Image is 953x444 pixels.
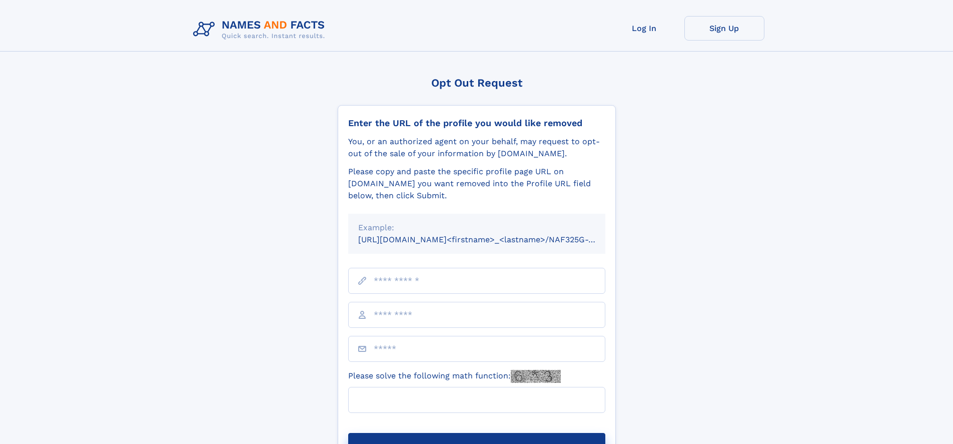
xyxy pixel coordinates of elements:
[189,16,333,43] img: Logo Names and Facts
[358,222,595,234] div: Example:
[348,166,605,202] div: Please copy and paste the specific profile page URL on [DOMAIN_NAME] you want removed into the Pr...
[348,136,605,160] div: You, or an authorized agent on your behalf, may request to opt-out of the sale of your informatio...
[684,16,764,41] a: Sign Up
[338,77,616,89] div: Opt Out Request
[348,118,605,129] div: Enter the URL of the profile you would like removed
[604,16,684,41] a: Log In
[358,235,624,244] small: [URL][DOMAIN_NAME]<firstname>_<lastname>/NAF325G-xxxxxxxx
[348,370,561,383] label: Please solve the following math function:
